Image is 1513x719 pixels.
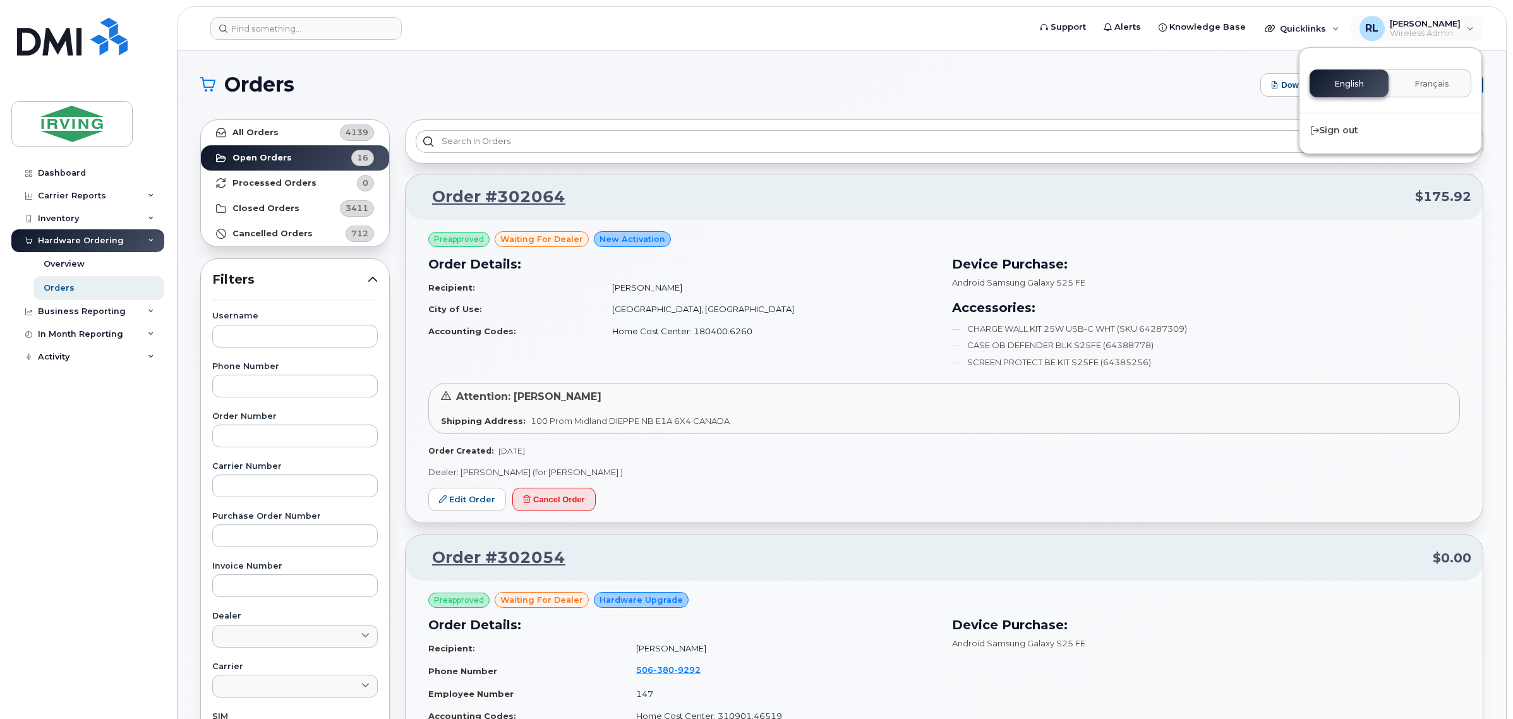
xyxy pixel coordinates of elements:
label: Carrier Number [212,462,378,471]
label: Username [212,312,378,320]
span: Preapproved [434,595,484,606]
span: $175.92 [1415,188,1471,206]
td: [PERSON_NAME] [625,637,936,660]
span: New Activation [600,233,665,245]
strong: Order Created: [428,446,493,456]
button: Download Excel Report [1260,73,1384,97]
span: 3411 [346,202,368,214]
label: Carrier [212,663,378,671]
h3: Order Details: [428,255,937,274]
a: Open Orders16 [201,145,389,171]
span: 9292 [674,665,701,675]
label: Phone Number [212,363,378,371]
a: Edit Order [428,488,506,511]
li: SCREEN PROTECT BE KIT S25FE (64385256) [952,356,1461,368]
span: Orders [224,75,294,94]
span: $0.00 [1433,549,1471,567]
label: Dealer [212,612,378,620]
span: Attention: [PERSON_NAME] [456,390,601,402]
span: Filters [212,270,368,289]
a: Processed Orders0 [201,171,389,196]
strong: Recipient: [428,643,475,653]
td: 147 [625,683,936,705]
a: Cancelled Orders712 [201,221,389,246]
a: Closed Orders3411 [201,196,389,221]
strong: City of Use: [428,304,482,314]
td: [PERSON_NAME] [601,277,937,299]
td: [GEOGRAPHIC_DATA], [GEOGRAPHIC_DATA] [601,298,937,320]
strong: Processed Orders [232,178,316,188]
li: CHARGE WALL KIT 25W USB-C WHT (SKU 64287309) [952,323,1461,335]
span: 100 Prom Midland DIEPPE NB E1A 6X4 CANADA [531,416,730,426]
strong: Employee Number [428,689,514,699]
button: Cancel Order [512,488,596,511]
a: Order #302064 [417,186,565,208]
span: 16 [357,152,368,164]
p: Dealer: [PERSON_NAME] (for [PERSON_NAME] ) [428,466,1460,478]
a: Order #302054 [417,547,565,569]
strong: Open Orders [232,153,292,163]
span: Android Samsung Galaxy S25 FE [952,277,1085,287]
h3: Device Purchase: [952,255,1461,274]
span: Android Samsung Galaxy S25 FE [952,638,1085,648]
span: 506 [636,665,701,675]
span: 0 [363,177,368,189]
strong: Recipient: [428,282,475,293]
strong: Shipping Address: [441,416,526,426]
span: waiting for dealer [500,594,583,606]
strong: Phone Number [428,666,497,676]
span: 4139 [346,126,368,138]
h3: Device Purchase: [952,615,1461,634]
div: Sign out [1299,119,1481,142]
a: 5063809292 [636,665,716,675]
td: Home Cost Center: 180400.6260 [601,320,937,342]
a: All Orders4139 [201,120,389,145]
span: Hardware Upgrade [600,594,683,606]
strong: Accounting Codes: [428,326,516,336]
input: Search in orders [416,130,1473,153]
h3: Accessories: [952,298,1461,317]
strong: All Orders [232,128,279,138]
span: 380 [653,665,674,675]
li: CASE OB DEFENDER BLK S25FE (64388778) [952,339,1461,351]
label: Purchase Order Number [212,512,378,521]
span: Français [1414,79,1449,89]
label: Order Number [212,413,378,421]
span: waiting for dealer [500,233,583,245]
h3: Order Details: [428,615,937,634]
span: 712 [351,227,368,239]
span: Preapproved [434,234,484,245]
span: [DATE] [498,446,525,456]
strong: Cancelled Orders [232,229,313,239]
strong: Closed Orders [232,203,299,214]
label: Invoice Number [212,562,378,571]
